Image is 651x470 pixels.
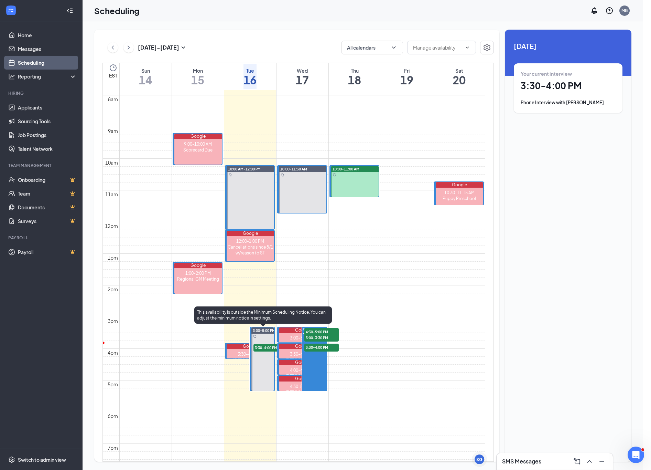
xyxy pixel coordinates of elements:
[521,99,616,106] div: Phone Interview with [PERSON_NAME]
[8,456,15,463] svg: Settings
[18,142,77,156] a: Talent Network
[107,95,119,103] div: 8am
[333,173,336,177] svg: Sync
[279,335,326,341] div: 3:00-3:30 PM
[279,373,326,397] div: [PERSON_NAME] (Phone Interview - Dogtopia Daycare at [GEOGRAPHIC_DATA])
[227,351,274,357] div: 3:30-4:00 PM
[333,167,359,171] span: 10:00-11:00 AM
[106,380,119,388] div: 5pm
[106,412,119,420] div: 6pm
[573,457,581,466] svg: ComposeMessage
[281,173,284,177] svg: Sync
[123,42,134,53] button: ChevronRight
[279,357,326,380] div: [PERSON_NAME] (Phone Interview - Dogtopia Daycare at [GEOGRAPHIC_DATA])
[138,44,179,51] h3: [DATE] - [DATE]
[451,63,467,90] a: September 20, 2025
[18,187,77,200] a: TeamCrown
[104,222,119,230] div: 12pm
[436,182,484,188] div: Google
[94,5,140,17] h1: Scheduling
[106,444,119,451] div: 7pm
[18,245,77,259] a: PayrollCrown
[8,7,14,14] svg: WorkstreamLogo
[227,357,274,386] div: [PERSON_NAME] (Phone Interview - Canine Coach / Playroom Attendant at [GEOGRAPHIC_DATA])
[174,134,222,139] div: Google
[18,73,77,80] div: Reporting
[341,41,403,54] button: All calendarsChevronDown
[106,317,119,325] div: 3pm
[125,43,132,52] svg: ChevronRight
[590,7,598,15] svg: Notifications
[279,341,326,364] div: [PERSON_NAME] (Phone Interview - Dogtopia Daycare at [GEOGRAPHIC_DATA])
[390,44,397,51] svg: ChevronDown
[179,43,187,52] svg: SmallChevronDown
[605,7,614,15] svg: QuestionInfo
[303,327,323,337] span: 3:00-5:00 PM
[279,327,326,333] div: Google
[191,74,204,86] h1: 15
[572,456,583,467] button: ComposeMessage
[104,190,119,198] div: 11am
[106,285,119,293] div: 2pm
[465,45,470,50] svg: ChevronDown
[228,173,232,177] svg: Sync
[18,101,77,114] a: Applicants
[227,244,274,256] div: Cancellations since 8/1 w/reason to ST
[194,306,332,324] div: This availability is outside the Minimum Scheduling Notice. You can adjust the minimum notice in ...
[279,360,326,365] div: Google
[174,147,222,153] div: Scorecard Due
[8,235,75,241] div: Payroll
[106,349,119,356] div: 4pm
[400,67,413,74] div: Fri
[585,457,594,466] svg: ChevronUp
[18,28,77,42] a: Home
[399,63,415,90] a: September 19, 2025
[190,63,206,90] a: September 15, 2025
[296,67,309,74] div: Wed
[243,67,257,74] div: Tue
[227,238,274,244] div: 12:00-1:00 PM
[242,63,258,90] a: September 16, 2025
[294,63,310,90] a: September 17, 2025
[347,63,362,90] a: September 18, 2025
[18,200,77,214] a: DocumentsCrown
[596,456,607,467] button: Minimize
[104,159,119,166] div: 10am
[191,67,204,74] div: Mon
[279,384,326,389] div: 4:30-5:00 PM
[453,74,466,86] h1: 20
[227,231,274,236] div: Google
[227,344,274,349] div: Google
[109,64,117,72] svg: Clock
[18,114,77,128] a: Sourcing Tools
[483,43,491,52] svg: Settings
[18,214,77,228] a: SurveysCrown
[628,447,644,463] iframe: Intercom live chat
[279,351,326,357] div: 3:30-4:00 PM
[18,42,77,56] a: Messages
[18,56,77,70] a: Scheduling
[480,41,494,54] button: Settings
[8,73,15,80] svg: Analysis
[621,8,628,13] div: MB
[174,141,222,147] div: 9:00-10:00 AM
[253,335,257,338] svg: Sync
[436,190,484,196] div: 10:30-11:15 AM
[228,167,261,171] span: 10:00 AM-12:00 PM
[502,458,541,465] h3: SMS Messages
[521,70,616,77] div: Your current interview
[348,67,361,74] div: Thu
[138,63,153,90] a: September 14, 2025
[304,334,339,341] span: 3:00-3:30 PM
[174,276,222,282] div: Regional GM Meeting
[296,74,309,86] h1: 17
[598,457,606,466] svg: Minimize
[18,173,77,187] a: OnboardingCrown
[18,128,77,142] a: Job Postings
[436,196,484,201] div: Puppy Preschool
[253,328,275,333] span: 3:00-5:00 PM
[304,328,339,335] span: 4:30-5:00 PM
[174,270,222,276] div: 1:00-2:00 PM
[453,67,466,74] div: Sat
[413,44,462,51] input: Manage availability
